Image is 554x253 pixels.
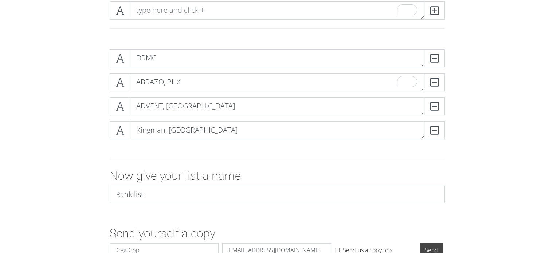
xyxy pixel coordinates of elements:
[110,169,445,183] h2: Now give your list a name
[130,97,424,115] textarea: To enrich screen reader interactions, please activate Accessibility in Grammarly extension settings
[130,49,424,67] textarea: To enrich screen reader interactions, please activate Accessibility in Grammarly extension settings
[130,73,424,91] textarea: To enrich screen reader interactions, please activate Accessibility in Grammarly extension settings
[110,226,445,240] h2: Send yourself a copy
[130,1,424,20] textarea: To enrich screen reader interactions, please activate Accessibility in Grammarly extension settings
[110,186,445,203] input: My amazing list...
[130,121,424,139] textarea: To enrich screen reader interactions, please activate Accessibility in Grammarly extension settings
